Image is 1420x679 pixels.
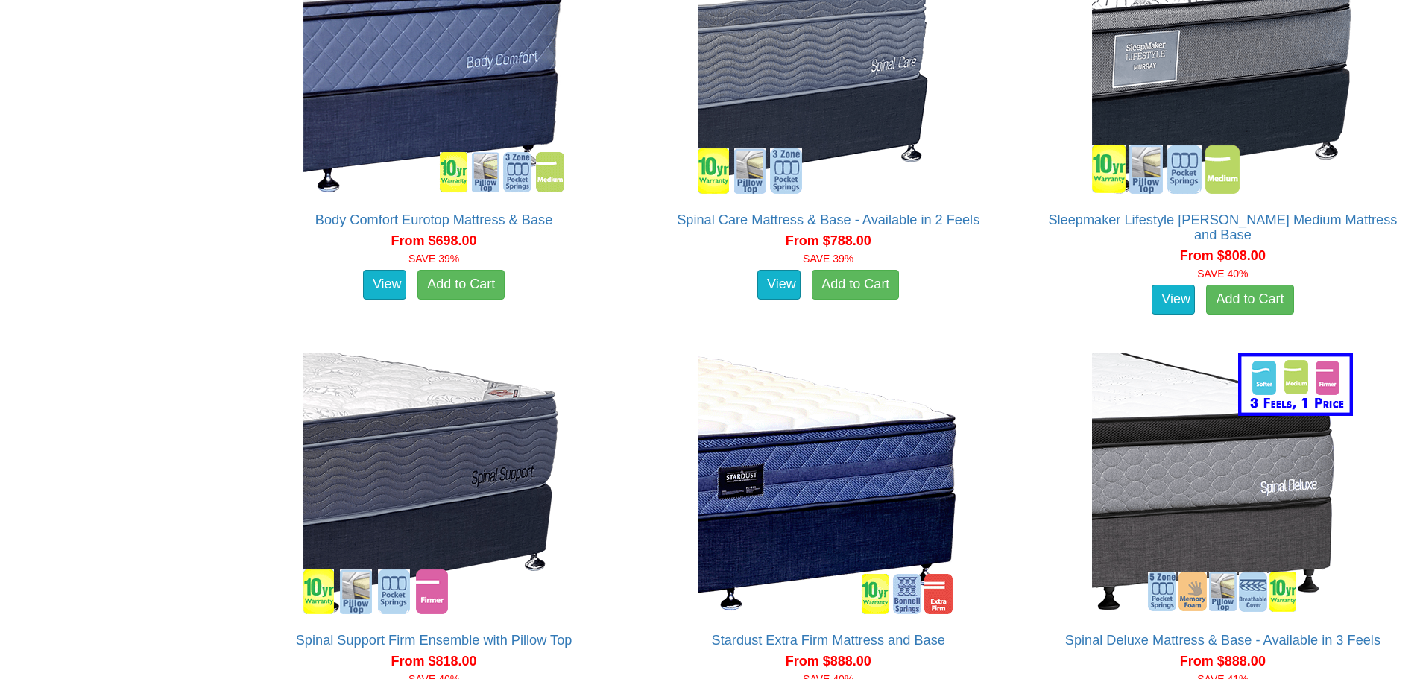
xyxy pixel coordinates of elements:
[1048,212,1397,242] a: Sleepmaker Lifestyle [PERSON_NAME] Medium Mattress and Base
[812,270,899,300] a: Add to Cart
[786,654,871,669] span: From $888.00
[677,212,979,227] a: Spinal Care Mattress & Base - Available in 2 Feels
[1088,350,1357,618] img: Spinal Deluxe Mattress & Base - Available in 3 Feels
[803,253,853,265] font: SAVE 39%
[315,212,552,227] a: Body Comfort Eurotop Mattress & Base
[757,270,801,300] a: View
[417,270,505,300] a: Add to Cart
[391,654,477,669] span: From $818.00
[296,633,572,648] a: Spinal Support Firm Ensemble with Pillow Top
[408,253,459,265] font: SAVE 39%
[1180,654,1266,669] span: From $888.00
[712,633,945,648] a: Stardust Extra Firm Mattress and Base
[1180,248,1266,263] span: From $808.00
[786,233,871,248] span: From $788.00
[1197,268,1248,280] font: SAVE 40%
[391,233,477,248] span: From $698.00
[1152,285,1195,315] a: View
[1065,633,1380,648] a: Spinal Deluxe Mattress & Base - Available in 3 Feels
[1206,285,1293,315] a: Add to Cart
[300,350,568,618] img: Spinal Support Firm Ensemble with Pillow Top
[694,350,962,618] img: Stardust Extra Firm Mattress and Base
[363,270,406,300] a: View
